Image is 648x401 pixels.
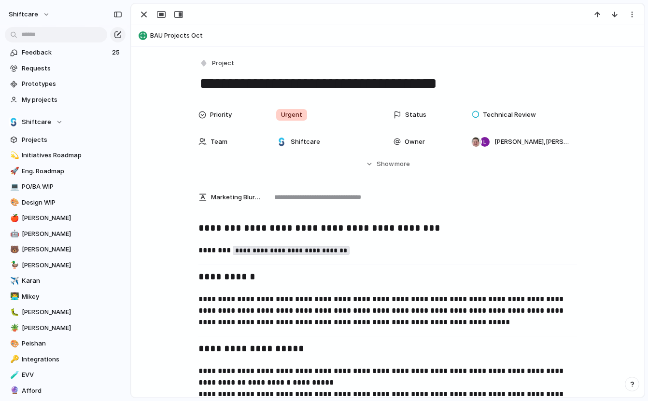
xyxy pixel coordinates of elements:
a: 🪴[PERSON_NAME] [5,321,126,335]
button: 🐻 [9,245,18,254]
div: 🔮 [10,385,17,396]
span: 25 [112,48,122,57]
span: Design WIP [22,198,122,207]
div: 🎨 [10,197,17,208]
div: 🔑 [10,354,17,365]
span: Requests [22,64,122,73]
button: 🔑 [9,355,18,364]
a: 👨‍💻Mikey [5,290,126,304]
span: [PERSON_NAME] [22,213,122,223]
a: Requests [5,61,126,76]
span: My projects [22,95,122,105]
span: Urgent [281,110,302,120]
span: Shiftcare [22,117,51,127]
a: 🐻[PERSON_NAME] [5,242,126,257]
div: 🐛 [10,307,17,318]
span: Eng. Roadmap [22,166,122,176]
a: My projects [5,93,126,107]
span: Feedback [22,48,109,57]
span: Technical Review [483,110,536,120]
button: 🔮 [9,386,18,396]
span: Prototypes [22,79,122,89]
button: Showmore [198,155,577,173]
span: shiftcare [9,10,38,19]
span: more [394,159,410,169]
a: Prototypes [5,77,126,91]
span: [PERSON_NAME] , [PERSON_NAME] [494,137,569,147]
span: Afford [22,386,122,396]
button: 🤖 [9,229,18,239]
a: 💻PO/BA WIP [5,180,126,194]
span: Karan [22,276,122,286]
button: 🐛 [9,307,18,317]
a: 🧪EVV [5,368,126,382]
a: Feedback25 [5,45,126,60]
span: Projects [22,135,122,145]
button: shiftcare [4,7,55,22]
span: Owner [405,137,425,147]
button: 🎨 [9,198,18,207]
span: Show [377,159,394,169]
div: 🪴 [10,322,17,333]
span: [PERSON_NAME] [22,261,122,270]
a: 🎨Design WIP [5,195,126,210]
span: PO/BA WIP [22,182,122,192]
span: BAU Projects Oct [150,31,640,41]
div: 🤖 [10,228,17,239]
span: Shiftcare [291,137,320,147]
span: Integrations [22,355,122,364]
a: 💫Initiatives Roadmap [5,148,126,163]
span: EVV [22,370,122,380]
a: ✈️Karan [5,274,126,288]
div: 🦆 [10,260,17,271]
a: 🐛[PERSON_NAME] [5,305,126,319]
span: [PERSON_NAME] [22,229,122,239]
a: 🦆[PERSON_NAME] [5,258,126,273]
button: 🎨 [9,339,18,348]
button: 👨‍💻 [9,292,18,302]
button: 💻 [9,182,18,192]
span: Mikey [22,292,122,302]
button: ✈️ [9,276,18,286]
span: Initiatives Roadmap [22,151,122,160]
button: Project [197,56,237,70]
span: Status [405,110,426,120]
button: 💫 [9,151,18,160]
span: [PERSON_NAME] [22,307,122,317]
div: 💫 [10,150,17,161]
div: 👨‍💻 [10,291,17,302]
a: 🎨Peishan [5,336,126,351]
a: Projects [5,133,126,147]
span: Team [211,137,227,147]
a: 🤖[PERSON_NAME] [5,227,126,241]
span: Priority [210,110,232,120]
a: 🔑Integrations [5,352,126,367]
div: 💻 [10,181,17,193]
a: 🔮Afford [5,384,126,398]
span: [PERSON_NAME] [22,245,122,254]
div: ✈️ [10,276,17,287]
button: 🧪 [9,370,18,380]
div: 🐻 [10,244,17,255]
button: BAU Projects Oct [136,28,640,43]
div: 🍎[PERSON_NAME] [5,211,126,225]
div: 🧪 [10,370,17,381]
a: 🚀Eng. Roadmap [5,164,126,179]
span: Project [212,58,234,68]
button: Shiftcare [5,115,126,129]
span: Peishan [22,339,122,348]
button: 🍎 [9,213,18,223]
